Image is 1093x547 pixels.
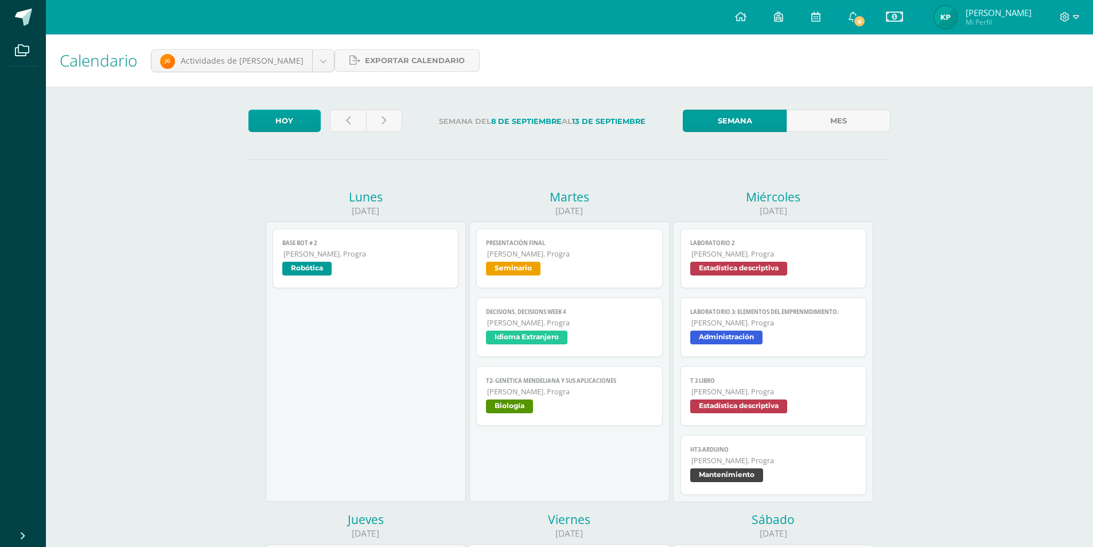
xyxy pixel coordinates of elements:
[283,249,449,259] span: [PERSON_NAME]. Progra
[469,527,670,540] div: [DATE]
[282,262,332,276] span: Robótica
[486,262,540,276] span: Seminario
[486,377,653,385] span: T2- Genética Mendeliana y sus aplicaciones
[690,262,787,276] span: Estadística descriptiva
[160,54,175,69] img: f39e97df1392b941d14a1dafa7973374.png
[151,50,334,72] a: Actividades de [PERSON_NAME]
[60,49,137,71] span: Calendario
[266,511,466,527] div: Jueves
[469,205,670,217] div: [DATE]
[680,297,867,357] a: LABORATORIO 3: Elementos del emprenmdimiento.[PERSON_NAME]. PrograAdministración
[934,6,957,29] img: 33183ae23786782dcb5ef6906e08b11b.png
[476,228,663,288] a: Presentación final[PERSON_NAME]. PrograSeminario
[469,511,670,527] div: Viernes
[680,435,867,495] a: HT3-Arduino[PERSON_NAME]. PrograMantenimiento
[673,205,873,217] div: [DATE]
[673,189,873,205] div: Miércoles
[683,110,787,132] a: Semana
[691,318,857,328] span: [PERSON_NAME]. Progra
[486,331,567,344] span: Idioma Extranjero
[787,110,890,132] a: Mes
[673,527,873,540] div: [DATE]
[273,228,459,288] a: Base bot # 2[PERSON_NAME]. PrograRobótica
[476,366,663,426] a: T2- Genética Mendeliana y sus aplicaciones[PERSON_NAME]. PrograBiología
[690,468,763,482] span: Mantenimiento
[690,308,857,316] span: LABORATORIO 3: Elementos del emprenmdimiento.
[266,205,466,217] div: [DATE]
[181,55,304,66] span: Actividades de [PERSON_NAME]
[365,50,465,71] span: Exportar calendario
[469,189,670,205] div: Martes
[680,366,867,426] a: T 3 Libro[PERSON_NAME]. PrograEstadística descriptiva
[691,249,857,259] span: [PERSON_NAME]. Progra
[690,446,857,453] span: HT3-Arduino
[487,249,653,259] span: [PERSON_NAME]. Progra
[690,377,857,385] span: T 3 Libro
[691,456,857,465] span: [PERSON_NAME]. Progra
[572,117,645,126] strong: 13 de Septiembre
[690,239,857,247] span: Laboratorio 2
[266,527,466,540] div: [DATE]
[673,511,873,527] div: Sábado
[966,7,1032,18] span: [PERSON_NAME]
[334,49,480,72] a: Exportar calendario
[691,387,857,397] span: [PERSON_NAME]. Progra
[486,239,653,247] span: Presentación final
[680,228,867,288] a: Laboratorio 2[PERSON_NAME]. PrograEstadística descriptiva
[476,297,663,357] a: Decisions, Decisions week 4[PERSON_NAME]. PrograIdioma Extranjero
[491,117,562,126] strong: 8 de Septiembre
[690,399,787,413] span: Estadística descriptiva
[853,15,866,28] span: 6
[486,399,533,413] span: Biología
[282,239,449,247] span: Base bot # 2
[966,17,1032,27] span: Mi Perfil
[487,387,653,397] span: [PERSON_NAME]. Progra
[266,189,466,205] div: Lunes
[487,318,653,328] span: [PERSON_NAME]. Progra
[411,110,674,133] label: Semana del al
[690,331,763,344] span: Administración
[486,308,653,316] span: Decisions, Decisions week 4
[248,110,321,132] a: Hoy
